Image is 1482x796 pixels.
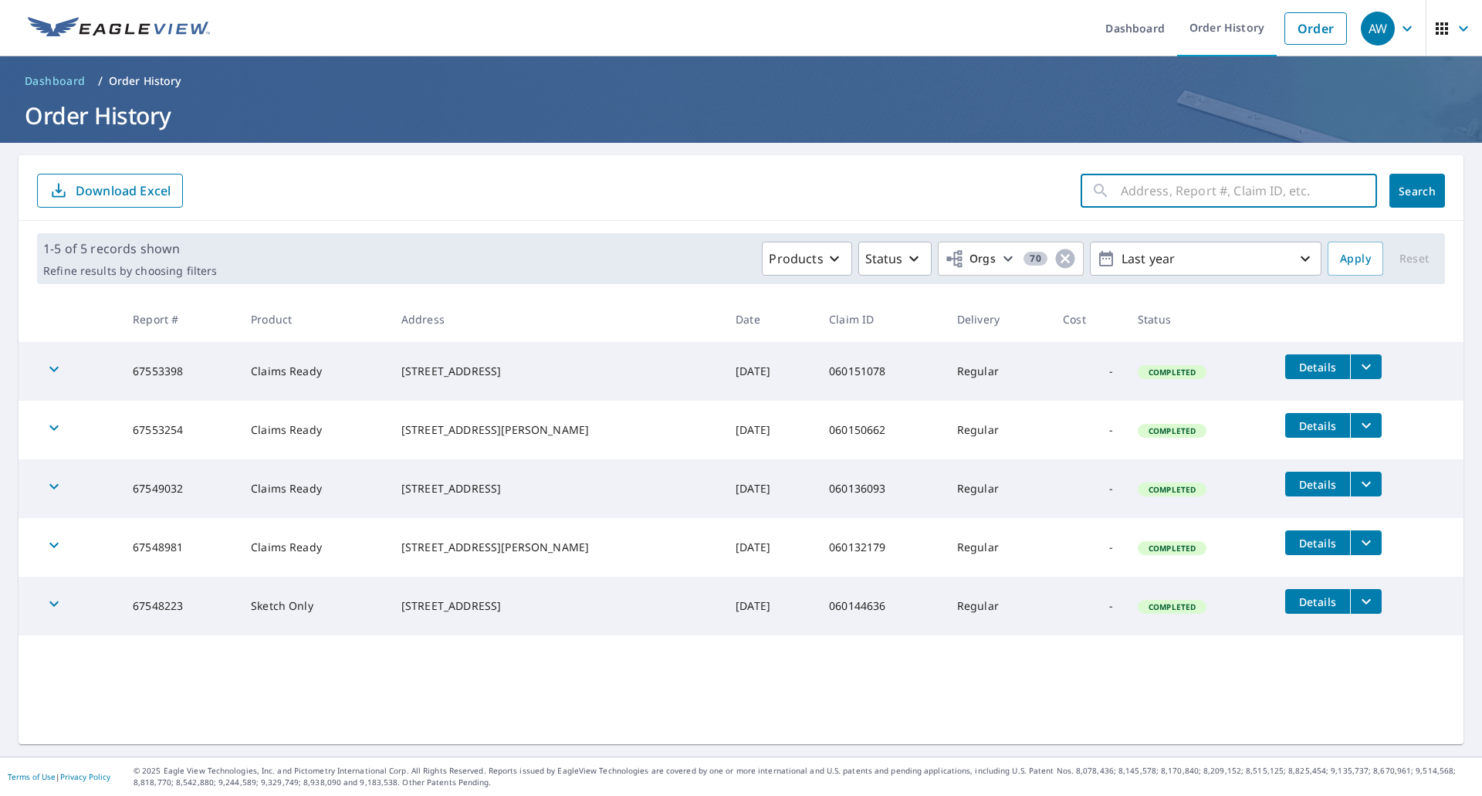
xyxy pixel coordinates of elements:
td: 060151078 [817,342,945,401]
span: Completed [1139,425,1205,436]
button: Search [1389,174,1445,208]
button: filesDropdownBtn-67553398 [1350,354,1382,379]
td: 060144636 [817,577,945,635]
button: detailsBtn-67549032 [1285,472,1350,496]
button: Last year [1090,242,1321,276]
button: Download Excel [37,174,183,208]
button: detailsBtn-67553398 [1285,354,1350,379]
td: - [1051,401,1125,459]
td: Regular [945,518,1051,577]
a: Order [1284,12,1347,45]
button: filesDropdownBtn-67549032 [1350,472,1382,496]
li: / [98,72,103,90]
th: Date [723,296,817,342]
h1: Order History [19,100,1463,131]
td: Regular [945,401,1051,459]
th: Delivery [945,296,1051,342]
span: Completed [1139,484,1205,495]
p: 1-5 of 5 records shown [43,239,217,258]
td: 67553398 [120,342,239,401]
span: Search [1402,184,1433,198]
span: Details [1294,594,1341,609]
img: EV Logo [28,17,210,40]
button: detailsBtn-67548223 [1285,589,1350,614]
td: Claims Ready [239,342,389,401]
span: Details [1294,418,1341,433]
td: [DATE] [723,577,817,635]
button: filesDropdownBtn-67548223 [1350,589,1382,614]
th: Claim ID [817,296,945,342]
td: Sketch Only [239,577,389,635]
span: Dashboard [25,73,86,89]
th: Status [1125,296,1273,342]
p: Refine results by choosing filters [43,264,217,278]
span: Completed [1139,367,1205,378]
button: detailsBtn-67548981 [1285,530,1350,555]
td: Regular [945,342,1051,401]
p: Last year [1115,246,1296,273]
th: Address [389,296,723,342]
span: Details [1294,477,1341,492]
td: [DATE] [723,401,817,459]
button: filesDropdownBtn-67553254 [1350,413,1382,438]
td: - [1051,518,1125,577]
td: Claims Ready [239,518,389,577]
a: Dashboard [19,69,92,93]
td: Regular [945,459,1051,518]
span: Apply [1340,249,1371,269]
td: 67548981 [120,518,239,577]
nav: breadcrumb [19,69,1463,93]
a: Privacy Policy [60,771,110,782]
td: Regular [945,577,1051,635]
div: [STREET_ADDRESS] [401,481,711,496]
td: 060150662 [817,401,945,459]
div: AW [1361,12,1395,46]
th: Cost [1051,296,1125,342]
button: Status [858,242,932,276]
td: 060132179 [817,518,945,577]
td: - [1051,459,1125,518]
p: | [8,772,110,781]
div: [STREET_ADDRESS][PERSON_NAME] [401,540,711,555]
span: 70 [1024,253,1047,264]
button: Apply [1328,242,1383,276]
td: 67549032 [120,459,239,518]
td: - [1051,577,1125,635]
p: Order History [109,73,181,89]
span: Details [1294,360,1341,374]
button: Products [762,242,851,276]
button: filesDropdownBtn-67548981 [1350,530,1382,555]
td: 67548223 [120,577,239,635]
td: - [1051,342,1125,401]
a: Terms of Use [8,771,56,782]
button: detailsBtn-67553254 [1285,413,1350,438]
span: Details [1294,536,1341,550]
td: Claims Ready [239,459,389,518]
td: [DATE] [723,342,817,401]
p: Download Excel [76,182,171,199]
th: Report # [120,296,239,342]
p: © 2025 Eagle View Technologies, Inc. and Pictometry International Corp. All Rights Reserved. Repo... [134,765,1474,788]
div: [STREET_ADDRESS] [401,598,711,614]
span: Orgs [945,249,996,269]
td: [DATE] [723,518,817,577]
input: Address, Report #, Claim ID, etc. [1121,169,1377,212]
p: Products [769,249,823,268]
td: Claims Ready [239,401,389,459]
p: Status [865,249,903,268]
span: Completed [1139,543,1205,554]
span: Completed [1139,601,1205,612]
div: [STREET_ADDRESS] [401,364,711,379]
td: 67553254 [120,401,239,459]
button: Orgs70 [938,242,1084,276]
div: [STREET_ADDRESS][PERSON_NAME] [401,422,711,438]
td: [DATE] [723,459,817,518]
td: 060136093 [817,459,945,518]
th: Product [239,296,389,342]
